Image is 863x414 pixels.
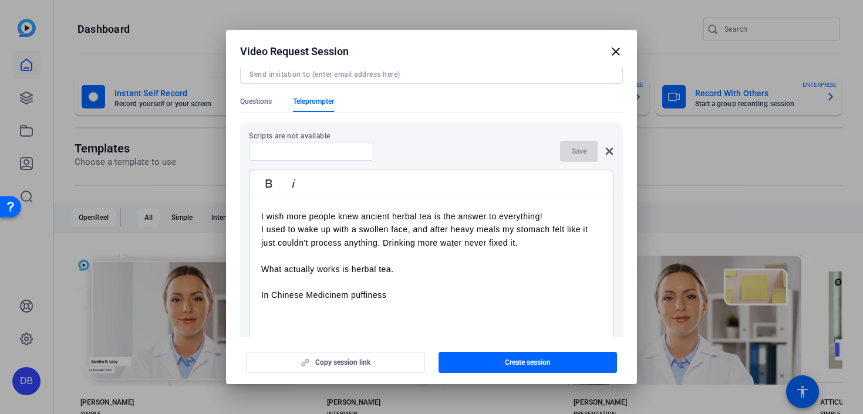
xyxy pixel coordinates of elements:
button: Bold (⌘B) [258,172,280,195]
p: I wish more people knew ancient herbal tea is the answer to everything! [261,210,602,223]
span: Teleprompter [293,97,334,106]
div: Video Request Session [240,45,623,59]
input: Send invitation to (enter email address here) [250,70,609,79]
button: Create session [439,352,618,373]
p: What actually works is herbal tea. [261,263,602,276]
button: Italic (⌘I) [282,172,305,195]
span: Questions [240,97,272,106]
p: In Chinese Medicinem puffiness [261,289,602,301]
span: Create session [505,358,551,367]
p: Scripts are not available [249,131,614,141]
mat-icon: close [609,45,623,59]
p: I used to wake up with a swollen face, and after heavy meals my stomach felt like it just couldn'... [261,223,602,249]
